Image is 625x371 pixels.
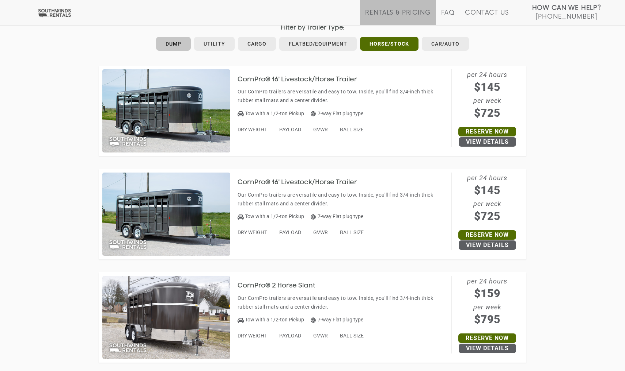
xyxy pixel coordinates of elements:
[238,294,448,311] p: Our CornPro trailers are versatile and easy to tow. Inside, you'll find 3/4-inch thick rubber sta...
[459,344,516,353] a: View Details
[279,333,301,339] span: PAYLOAD
[532,4,601,20] a: How Can We Help? [PHONE_NUMBER]
[245,111,304,116] span: Tow with a 1/2-ton Pickup
[238,76,368,82] a: CornPro® 16' Livestock/Horse Trailer
[102,69,230,152] img: SW037 - CornPro 16' Livestock/Horse Trailer
[279,37,357,51] a: Flatbed/Equipment
[238,282,326,290] h3: CornPro® 2 Horse Slant
[238,283,326,289] a: CornPro® 2 Horse Slant
[238,76,368,84] h3: CornPro® 16' Livestock/Horse Trailer
[452,105,523,121] span: $725
[536,13,597,20] span: [PHONE_NUMBER]
[279,127,301,132] span: PAYLOAD
[441,9,455,25] a: FAQ
[238,333,267,339] span: DRY WEIGHT
[238,229,267,235] span: DRY WEIGHT
[245,213,304,219] span: Tow with a 1/2-ton Pickup
[238,179,368,186] h3: CornPro® 16' Livestock/Horse Trailer
[452,79,523,95] span: $145
[102,173,230,256] img: SW038 - CornPro 16' Livestock/Horse Trailer
[238,127,267,132] span: DRY WEIGHT
[245,317,304,322] span: Tow with a 1/2-ton Pickup
[452,182,523,198] span: $145
[156,37,191,51] a: Dump
[238,190,448,208] p: Our CornPro trailers are versatile and easy to tow. Inside, you'll find 3/4-inch thick rubber sta...
[532,4,601,12] strong: How Can We Help?
[365,9,431,25] a: Rentals & Pricing
[313,229,328,235] span: GVWR
[238,37,276,51] a: Cargo
[360,37,418,51] a: Horse/Stock
[452,173,523,224] span: per 24 hours per week
[452,69,523,121] span: per 24 hours per week
[452,276,523,328] span: per 24 hours per week
[279,229,301,235] span: PAYLOAD
[452,208,523,224] span: $725
[458,230,516,240] a: Reserve Now
[340,229,364,235] span: BALL SIZE
[238,87,448,105] p: Our CornPro trailers are versatile and easy to tow. Inside, you'll find 3/4-inch thick rubber sta...
[313,333,328,339] span: GVWR
[452,311,523,328] span: $795
[311,317,363,322] span: 7-way Flat plug type
[99,24,526,31] h4: Filter by Trailer Type:
[458,333,516,343] a: Reserve Now
[465,9,508,25] a: Contact Us
[458,127,516,136] a: Reserve Now
[238,179,368,185] a: CornPro® 16' Livestock/Horse Trailer
[452,285,523,302] span: $159
[459,240,516,250] a: View Details
[459,137,516,147] a: View Details
[313,127,328,132] span: GVWR
[311,111,363,116] span: 7-way Flat plug type
[102,276,230,359] img: SW042 - CornPro 2 Horse Slant
[422,37,469,51] a: Car/Auto
[340,333,364,339] span: BALL SIZE
[194,37,235,51] a: Utility
[311,213,363,219] span: 7-way Flat plug type
[37,8,72,18] img: Southwinds Rentals Logo
[340,127,364,132] span: BALL SIZE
